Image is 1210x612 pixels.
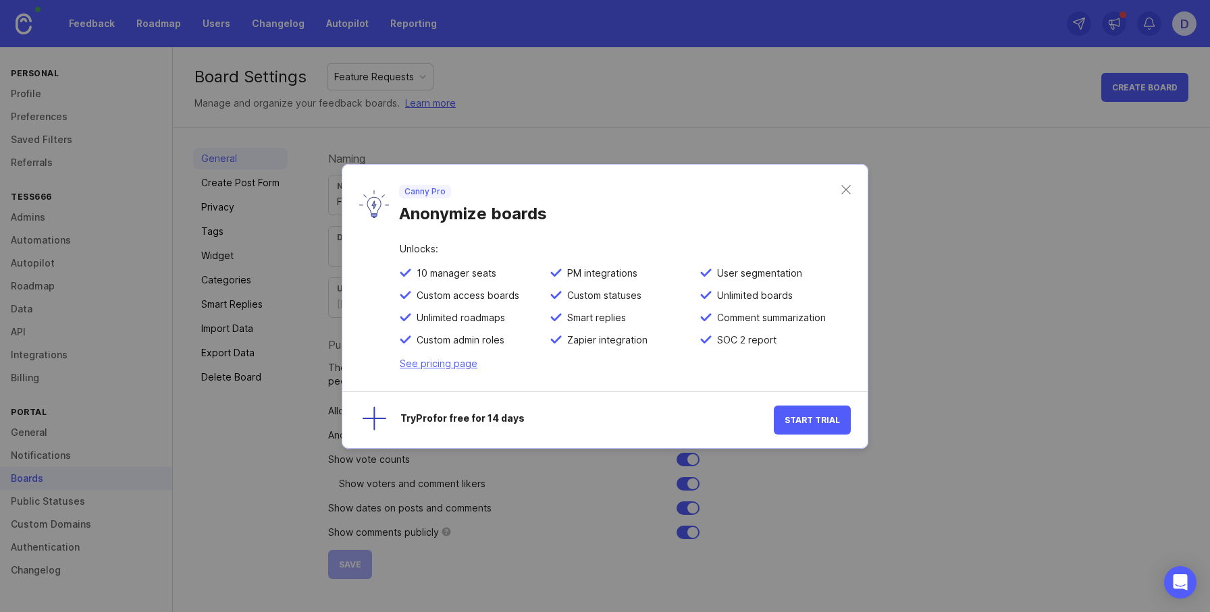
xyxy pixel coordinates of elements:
[399,198,841,224] div: Anonymize boards
[359,190,389,218] img: lyW0TRAiArAAAAAASUVORK5CYII=
[400,414,774,426] div: Try Pro for free for 14 days
[774,406,851,435] button: Start Trial
[411,267,496,279] span: 10 manager seats
[712,289,793,302] span: Unlimited boards
[400,244,851,267] div: Unlocks:
[712,267,802,279] span: User segmentation
[562,312,626,324] span: Smart replies
[562,267,637,279] span: PM integrations
[411,289,519,302] span: Custom access boards
[411,334,504,346] span: Custom admin roles
[562,334,648,346] span: Zapier integration
[562,289,641,302] span: Custom statuses
[1164,566,1196,599] div: Open Intercom Messenger
[411,312,505,324] span: Unlimited roadmaps
[404,186,446,197] p: Canny Pro
[712,312,826,324] span: Comment summarization
[785,415,840,425] span: Start Trial
[400,358,477,369] a: See pricing page
[712,334,777,346] span: SOC 2 report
